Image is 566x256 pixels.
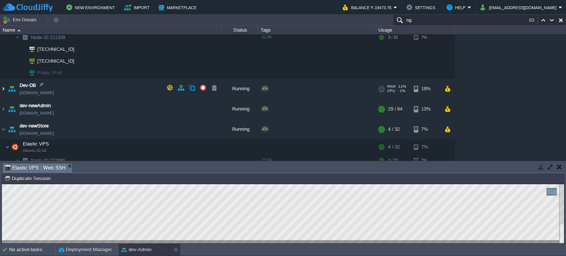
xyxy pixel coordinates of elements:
[20,109,54,117] span: [DOMAIN_NAME]
[414,140,438,154] div: 7%
[22,141,50,147] a: Elastic VPSUbuntu 22.04
[222,26,258,34] div: Status
[36,43,76,55] span: [TECHNICAL_ID]
[7,99,17,119] img: AMDAwAAAACH5BAEAAAAALAAAAAABAAEAAAICRAEAOw==
[388,155,398,166] div: 4 / 32
[20,32,30,43] img: AMDAwAAAACH5BAEAAAAALAAAAAABAAEAAAICRAEAOw==
[5,140,10,154] img: AMDAwAAAACH5BAEAAAAALAAAAAABAAEAAAICRAEAOw==
[3,3,53,12] img: CloudJiffy
[36,46,76,52] a: [TECHNICAL_ID]
[20,89,54,97] span: [DOMAIN_NAME]
[7,119,17,139] img: AMDAwAAAACH5BAEAAAAALAAAAAABAAEAAAICRAEAOw==
[221,99,258,119] div: Running
[377,26,454,34] div: Usage
[124,3,152,12] button: Import
[414,99,438,119] div: 13%
[398,84,406,89] span: 11%
[36,55,76,67] span: [TECHNICAL_ID]
[30,34,66,41] span: 221339
[24,55,35,67] img: AMDAwAAAACH5BAEAAAAALAAAAAABAAEAAAICRAEAOw==
[24,43,35,55] img: AMDAwAAAACH5BAEAAAAALAAAAAABAAEAAAICRAEAOw==
[30,157,66,164] a: Node ID:222985
[10,140,20,154] img: AMDAwAAAACH5BAEAAAAALAAAAAABAAEAAAICRAEAOw==
[388,32,398,43] div: 3 / 32
[387,84,395,89] span: RAM
[20,43,24,55] img: AMDAwAAAACH5BAEAAAAALAAAAAABAAEAAAICRAEAOw==
[4,175,53,182] button: Duplicate Session
[387,89,395,93] span: CPU
[481,3,559,12] button: [EMAIL_ADDRESS][DOMAIN_NAME]
[66,3,117,12] button: New Environment
[406,3,437,12] button: Settings
[7,79,17,99] img: AMDAwAAAACH5BAEAAAAALAAAAAABAAEAAAICRAEAOw==
[36,58,76,64] a: [TECHNICAL_ID]
[9,244,55,256] div: No active tasks
[31,158,50,163] span: Node ID:
[3,15,39,25] button: Env Groups
[262,158,272,162] span: 22.04
[221,119,258,139] div: Running
[343,3,394,12] button: Balance ₹-19473.76
[398,89,405,93] span: 1%
[15,32,20,43] img: AMDAwAAAACH5BAEAAAAALAAAAAABAAEAAAICRAEAOw==
[23,148,46,153] span: Ubuntu 22.04
[30,157,66,164] span: 222985
[20,130,54,137] span: [DOMAIN_NAME]
[388,99,402,119] div: 29 / 64
[30,34,66,41] a: Node ID:221339
[529,17,538,24] div: 63
[0,79,6,99] img: AMDAwAAAACH5BAEAAAAALAAAAAABAAEAAAICRAEAOw==
[0,119,6,139] img: AMDAwAAAACH5BAEAAAAALAAAAAABAAEAAAICRAEAOw==
[388,140,400,154] div: 4 / 32
[221,79,258,99] div: Running
[20,155,30,166] img: AMDAwAAAACH5BAEAAAAALAAAAAABAAEAAAICRAEAOw==
[259,26,376,34] div: Tags
[36,67,63,78] span: Public IPv6
[31,35,50,40] span: Node ID:
[17,29,21,31] img: AMDAwAAAACH5BAEAAAAALAAAAAABAAEAAAICRAEAOw==
[5,163,66,172] span: Elastic VPS : Web SSH
[0,99,6,119] img: AMDAwAAAACH5BAEAAAAALAAAAAABAAEAAAICRAEAOw==
[414,119,438,139] div: 7%
[36,70,63,76] a: Public IPv6
[414,32,438,43] div: 7%
[59,246,112,253] button: Deployment Manager
[20,82,36,89] a: Dev-DB
[262,35,272,39] span: 22.04
[447,3,468,12] button: Help
[20,122,49,130] a: dev-newStore
[20,55,24,67] img: AMDAwAAAACH5BAEAAAAALAAAAAABAAEAAAICRAEAOw==
[414,155,438,166] div: 7%
[20,67,24,78] img: AMDAwAAAACH5BAEAAAAALAAAAAABAAEAAAICRAEAOw==
[15,155,20,166] img: AMDAwAAAACH5BAEAAAAALAAAAAABAAEAAAICRAEAOw==
[158,3,199,12] button: Marketplace
[22,141,50,147] span: Elastic VPS
[20,102,51,109] a: dev-newAdmin
[1,26,221,34] div: Name
[388,119,400,139] div: 4 / 32
[414,79,438,99] div: 19%
[121,246,151,253] button: dev-Admin
[24,67,35,78] img: AMDAwAAAACH5BAEAAAAALAAAAAABAAEAAAICRAEAOw==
